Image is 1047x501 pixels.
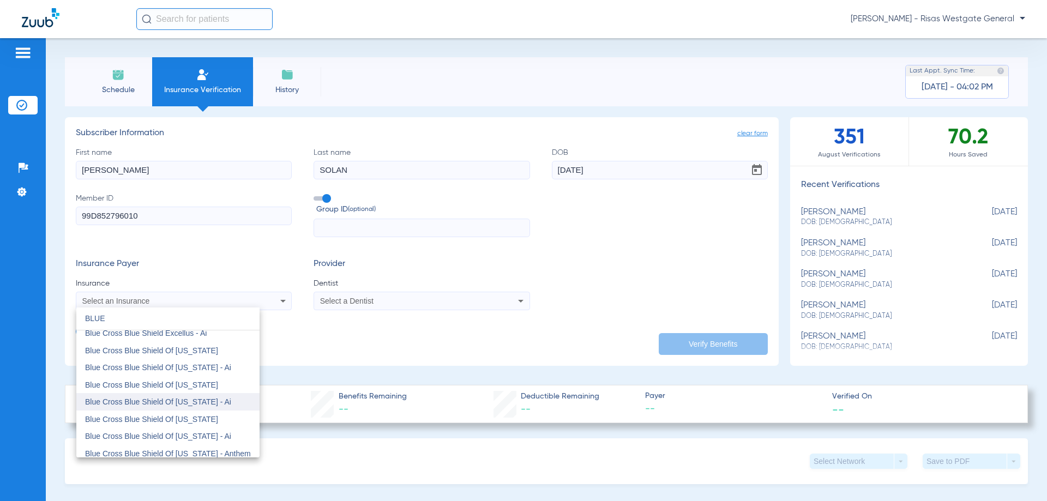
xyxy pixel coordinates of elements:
span: Blue Cross Blue Shield Of [US_STATE] - Ai [85,397,231,406]
span: Blue Cross Blue Shield Excellus - Ai [85,329,207,337]
iframe: Chat Widget [992,449,1047,501]
span: Blue Cross Blue Shield Of [US_STATE] [85,346,218,355]
span: Blue Cross Blue Shield Of [US_STATE] - Anthem [85,449,251,458]
input: dropdown search [76,307,260,330]
span: Blue Cross Blue Shield Of [US_STATE] - Ai [85,363,231,372]
span: Blue Cross Blue Shield Of [US_STATE] - Ai [85,432,231,440]
span: Blue Cross Blue Shield Of [US_STATE] [85,381,218,389]
span: Blue Cross Blue Shield Of [US_STATE] [85,415,218,424]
